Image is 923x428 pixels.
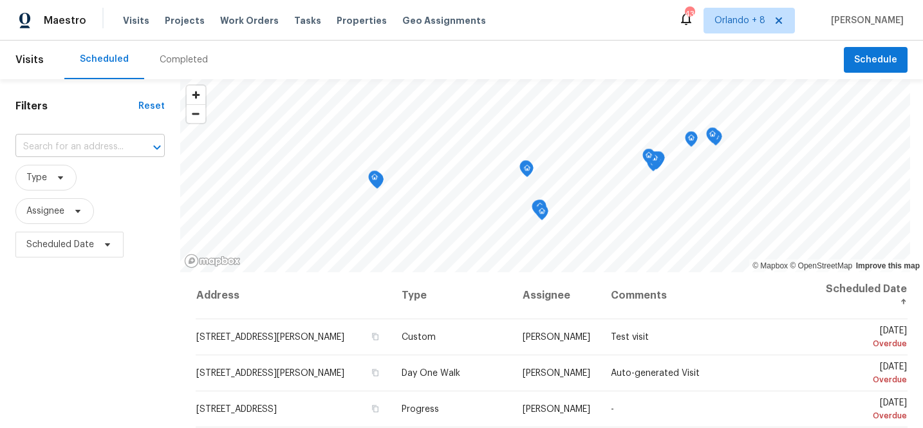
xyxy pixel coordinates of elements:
[521,162,534,181] div: Map marker
[856,261,920,270] a: Improve this map
[512,272,601,319] th: Assignee
[536,205,548,225] div: Map marker
[714,14,765,27] span: Orlando + 8
[523,405,590,414] span: [PERSON_NAME]
[196,272,391,319] th: Address
[844,47,908,73] button: Schedule
[184,254,241,268] a: Mapbox homepage
[825,362,907,386] span: [DATE]
[825,373,907,386] div: Overdue
[138,100,165,113] div: Reset
[642,149,655,169] div: Map marker
[187,104,205,123] button: Zoom out
[368,171,381,191] div: Map marker
[534,200,546,219] div: Map marker
[196,369,344,378] span: [STREET_ADDRESS][PERSON_NAME]
[532,200,545,220] div: Map marker
[825,337,907,350] div: Overdue
[402,14,486,27] span: Geo Assignments
[148,138,166,156] button: Open
[80,53,129,66] div: Scheduled
[371,172,384,192] div: Map marker
[369,172,382,192] div: Map marker
[165,14,205,27] span: Projects
[685,8,694,21] div: 430
[854,52,897,68] span: Schedule
[825,326,907,350] span: [DATE]
[611,405,614,414] span: -
[44,14,86,27] span: Maestro
[180,79,910,272] canvas: Map
[402,405,439,414] span: Progress
[294,16,321,25] span: Tasks
[15,137,129,157] input: Search for an address...
[685,131,698,151] div: Map marker
[523,369,590,378] span: [PERSON_NAME]
[391,272,512,319] th: Type
[825,398,907,422] span: [DATE]
[196,333,344,342] span: [STREET_ADDRESS][PERSON_NAME]
[601,272,814,319] th: Comments
[402,369,460,378] span: Day One Walk
[15,46,44,74] span: Visits
[826,14,904,27] span: [PERSON_NAME]
[651,153,664,173] div: Map marker
[123,14,149,27] span: Visits
[187,105,205,123] span: Zoom out
[160,53,208,66] div: Completed
[15,100,138,113] h1: Filters
[26,238,94,251] span: Scheduled Date
[187,86,205,104] button: Zoom in
[790,261,852,270] a: OpenStreetMap
[825,409,907,422] div: Overdue
[220,14,279,27] span: Work Orders
[369,331,381,342] button: Copy Address
[652,151,665,171] div: Map marker
[369,367,381,378] button: Copy Address
[26,171,47,184] span: Type
[196,405,277,414] span: [STREET_ADDRESS]
[752,261,788,270] a: Mapbox
[26,205,64,218] span: Assignee
[611,333,649,342] span: Test visit
[709,130,722,150] div: Map marker
[519,160,532,180] div: Map marker
[648,151,661,171] div: Map marker
[611,369,700,378] span: Auto-generated Visit
[337,14,387,27] span: Properties
[706,127,719,147] div: Map marker
[369,403,381,414] button: Copy Address
[402,333,436,342] span: Custom
[523,333,590,342] span: [PERSON_NAME]
[814,272,908,319] th: Scheduled Date ↑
